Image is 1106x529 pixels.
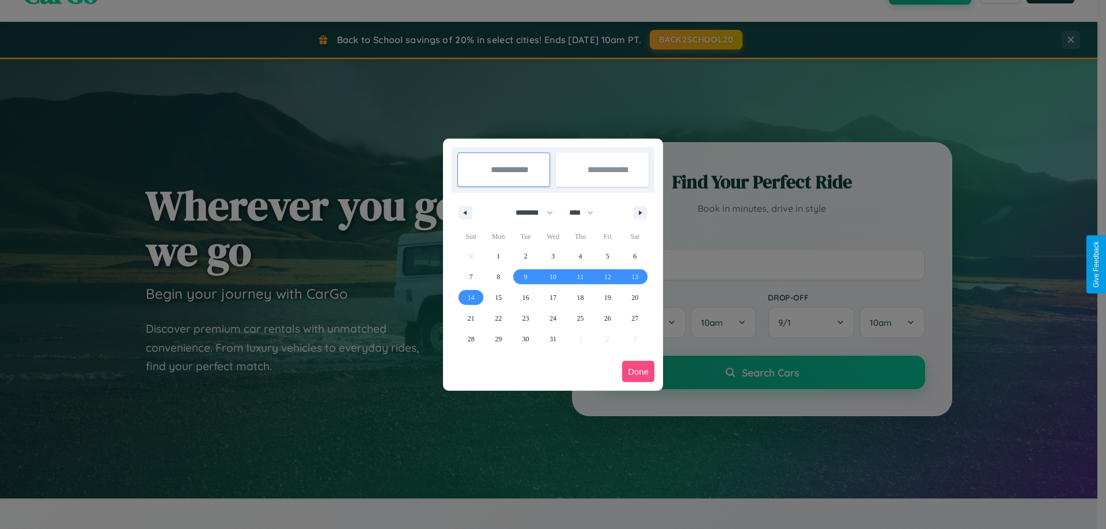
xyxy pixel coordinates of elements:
[539,267,566,287] button: 10
[512,227,539,246] span: Tue
[577,308,584,329] span: 25
[594,227,621,246] span: Fri
[550,267,556,287] span: 10
[457,267,484,287] button: 7
[512,267,539,287] button: 9
[522,329,529,349] span: 30
[594,308,621,329] button: 26
[512,246,539,267] button: 2
[567,267,594,287] button: 11
[631,267,638,287] span: 13
[567,227,594,246] span: Thu
[594,287,621,308] button: 19
[578,246,582,267] span: 4
[524,246,528,267] span: 2
[539,227,566,246] span: Wed
[539,329,566,349] button: 31
[594,267,621,287] button: 12
[1092,241,1100,288] div: Give Feedback
[631,287,638,308] span: 20
[457,329,484,349] button: 28
[468,329,475,349] span: 28
[594,246,621,267] button: 5
[604,287,611,308] span: 19
[495,308,502,329] span: 22
[622,361,654,382] button: Done
[524,267,528,287] span: 9
[604,267,611,287] span: 12
[497,267,500,287] span: 8
[567,246,594,267] button: 4
[457,227,484,246] span: Sun
[551,246,555,267] span: 3
[539,287,566,308] button: 17
[497,246,500,267] span: 1
[622,227,649,246] span: Sat
[457,287,484,308] button: 14
[622,267,649,287] button: 13
[468,287,475,308] span: 14
[633,246,637,267] span: 6
[567,308,594,329] button: 25
[567,287,594,308] button: 18
[550,287,556,308] span: 17
[512,308,539,329] button: 23
[495,329,502,349] span: 29
[631,308,638,329] span: 27
[622,246,649,267] button: 6
[512,287,539,308] button: 16
[484,329,512,349] button: 29
[577,267,584,287] span: 11
[622,287,649,308] button: 20
[484,287,512,308] button: 15
[469,267,473,287] span: 7
[457,308,484,329] button: 21
[622,308,649,329] button: 27
[468,308,475,329] span: 21
[606,246,609,267] span: 5
[522,308,529,329] span: 23
[550,329,556,349] span: 31
[512,329,539,349] button: 30
[539,308,566,329] button: 24
[484,246,512,267] button: 1
[495,287,502,308] span: 15
[550,308,556,329] span: 24
[484,308,512,329] button: 22
[539,246,566,267] button: 3
[484,227,512,246] span: Mon
[604,308,611,329] span: 26
[577,287,584,308] span: 18
[522,287,529,308] span: 16
[484,267,512,287] button: 8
